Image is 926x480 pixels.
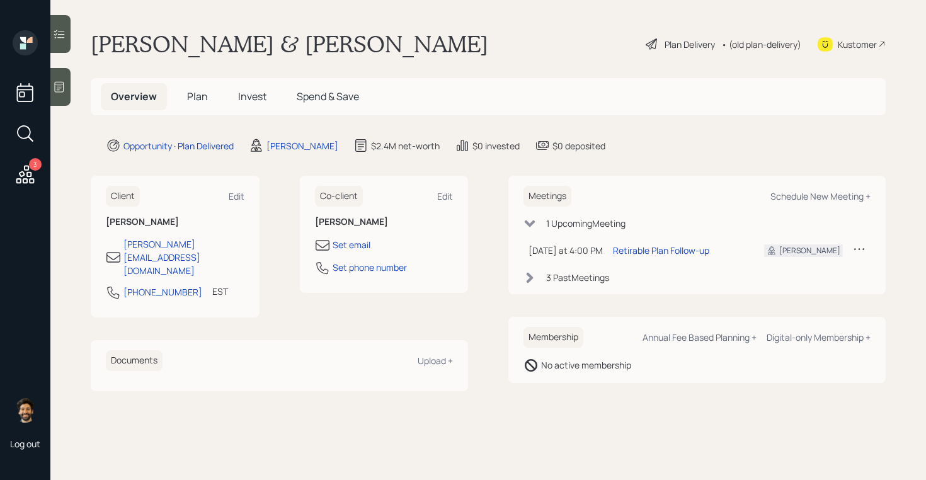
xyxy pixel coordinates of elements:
div: Opportunity · Plan Delivered [123,139,234,152]
h6: Co-client [315,186,363,207]
div: Set phone number [333,261,407,274]
h6: Client [106,186,140,207]
div: $2.4M net-worth [371,139,440,152]
div: • (old plan-delivery) [721,38,801,51]
div: Kustomer [838,38,877,51]
span: Plan [187,89,208,103]
div: Set email [333,238,370,251]
div: Retirable Plan Follow-up [613,244,709,257]
div: [PHONE_NUMBER] [123,285,202,299]
div: Upload + [418,355,453,367]
div: Edit [437,190,453,202]
div: EST [212,285,228,298]
div: Digital-only Membership + [767,331,871,343]
span: Invest [238,89,266,103]
div: Schedule New Meeting + [770,190,871,202]
h6: [PERSON_NAME] [315,217,454,227]
div: [PERSON_NAME] [266,139,338,152]
div: Edit [229,190,244,202]
h6: Documents [106,350,163,371]
span: Overview [111,89,157,103]
div: [DATE] at 4:00 PM [529,244,603,257]
h1: [PERSON_NAME] & [PERSON_NAME] [91,30,488,58]
h6: Meetings [523,186,571,207]
img: eric-schwartz-headshot.png [13,397,38,423]
div: Log out [10,438,40,450]
div: [PERSON_NAME] [779,245,840,256]
div: $0 deposited [552,139,605,152]
div: $0 invested [472,139,520,152]
h6: Membership [523,327,583,348]
div: Plan Delivery [665,38,715,51]
div: 1 Upcoming Meeting [546,217,626,230]
div: [PERSON_NAME][EMAIL_ADDRESS][DOMAIN_NAME] [123,237,244,277]
span: Spend & Save [297,89,359,103]
h6: [PERSON_NAME] [106,217,244,227]
div: 3 [29,158,42,171]
div: No active membership [541,358,631,372]
div: Annual Fee Based Planning + [643,331,757,343]
div: 3 Past Meeting s [546,271,609,284]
